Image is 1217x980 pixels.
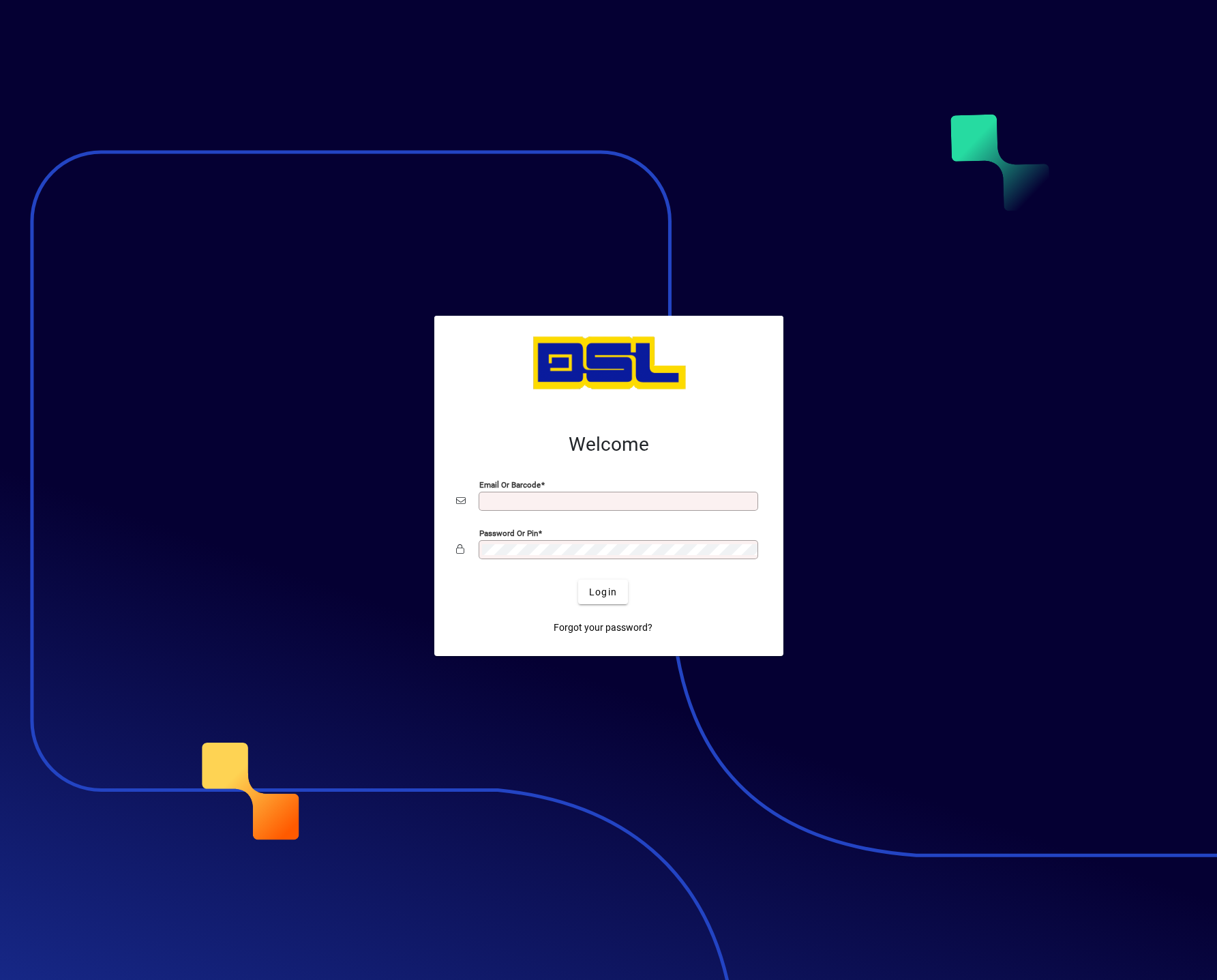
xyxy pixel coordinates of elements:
mat-label: Email or Barcode [479,480,541,490]
mat-label: Password or Pin [479,529,538,538]
a: Forgot your password? [548,615,658,640]
h2: Welcome [456,433,762,456]
span: Forgot your password? [554,621,652,635]
span: Login [589,585,617,599]
button: Login [578,580,628,604]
